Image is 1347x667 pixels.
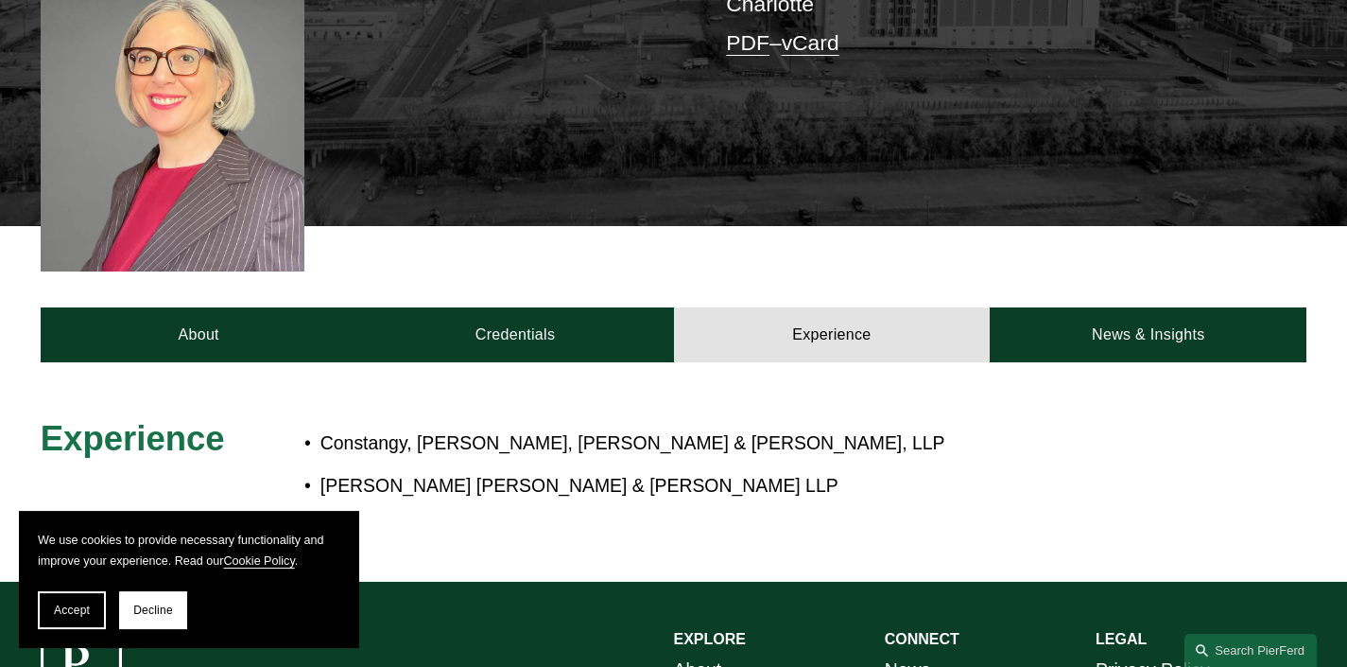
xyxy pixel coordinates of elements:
a: Search this site [1184,634,1317,667]
strong: EXPLORE [674,631,746,647]
section: Cookie banner [19,511,359,648]
a: Credentials [357,307,674,362]
strong: LEGAL [1096,631,1147,647]
span: Experience [41,419,225,458]
p: We use cookies to provide necessary functionality and improve your experience. Read our . [38,530,340,572]
a: About [41,307,357,362]
a: Cookie Policy [223,554,294,568]
span: Accept [54,604,90,617]
a: News & Insights [990,307,1306,362]
a: Experience [674,307,991,362]
a: PDF [726,30,769,55]
span: Decline [133,604,173,617]
p: [PERSON_NAME] [PERSON_NAME] & [PERSON_NAME] LLP [320,469,1148,502]
p: Constangy, [PERSON_NAME], [PERSON_NAME] & [PERSON_NAME], LLP [320,427,1148,460]
button: Decline [119,591,187,629]
button: Accept [38,591,106,629]
strong: CONNECT [885,631,959,647]
a: vCard [782,30,839,55]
